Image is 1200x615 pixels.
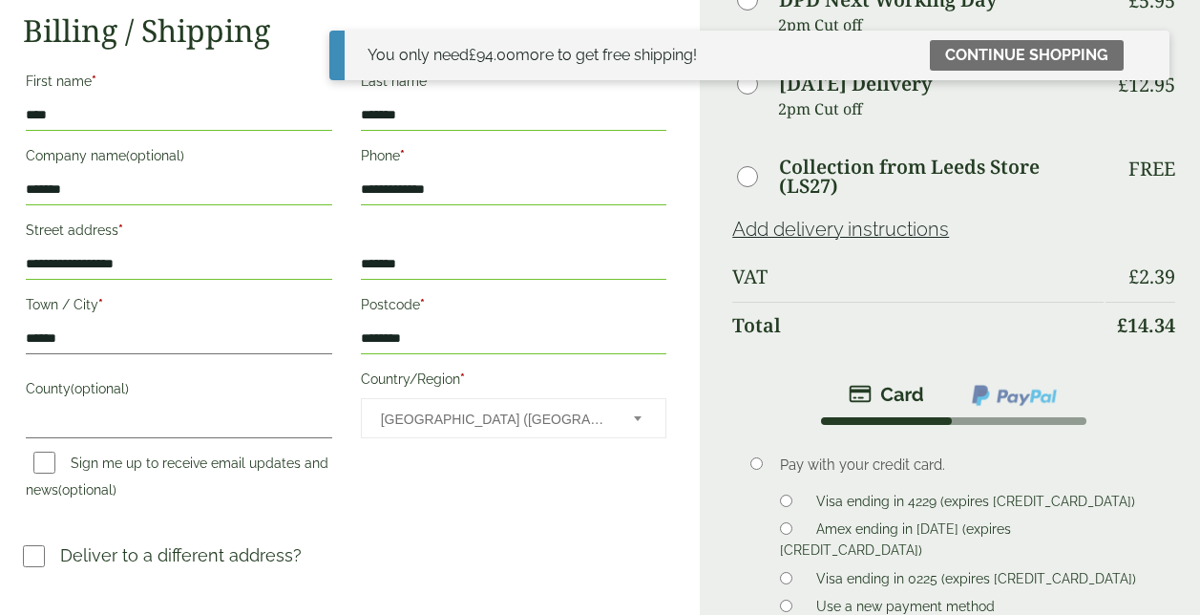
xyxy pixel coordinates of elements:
[732,254,1104,300] th: VAT
[58,482,116,498] span: (optional)
[26,142,332,175] label: Company name
[98,297,103,312] abbr: required
[1117,312,1175,338] bdi: 14.34
[732,218,949,241] a: Add delivery instructions
[361,398,667,438] span: Country/Region
[930,40,1124,71] a: Continue shopping
[849,383,924,406] img: stripe.png
[420,297,425,312] abbr: required
[26,217,332,249] label: Street address
[970,383,1059,408] img: ppcp-gateway.png
[779,158,1104,196] label: Collection from Leeds Store (LS27)
[778,95,1104,123] p: 2pm Cut off
[26,291,332,324] label: Town / City
[361,142,667,175] label: Phone
[469,46,516,64] span: 94.00
[381,399,609,439] span: United Kingdom (UK)
[469,46,476,64] span: £
[60,542,302,568] p: Deliver to a different address?
[92,74,96,89] abbr: required
[1128,264,1175,289] bdi: 2.39
[23,12,669,49] h2: Billing / Shipping
[780,455,1147,476] p: Pay with your credit card.
[26,375,332,408] label: County
[778,11,1104,39] p: 2pm Cut off
[460,371,465,387] abbr: required
[26,456,328,503] label: Sign me up to receive email updates and news
[118,223,123,238] abbr: required
[71,381,129,396] span: (optional)
[809,571,1144,592] label: Visa ending in 0225 (expires [CREDIT_CARD_DATA])
[126,148,184,163] span: (optional)
[1128,158,1175,180] p: Free
[1117,312,1127,338] span: £
[1128,264,1139,289] span: £
[809,494,1143,515] label: Visa ending in 4229 (expires [CREDIT_CARD_DATA])
[33,452,55,474] input: Sign me up to receive email updates and news(optional)
[361,291,667,324] label: Postcode
[400,148,405,163] abbr: required
[26,68,332,100] label: First name
[732,302,1104,349] th: Total
[368,44,697,67] div: You only need more to get free shipping!
[361,366,667,398] label: Country/Region
[780,521,1011,563] label: Amex ending in [DATE] (expires [CREDIT_CARD_DATA])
